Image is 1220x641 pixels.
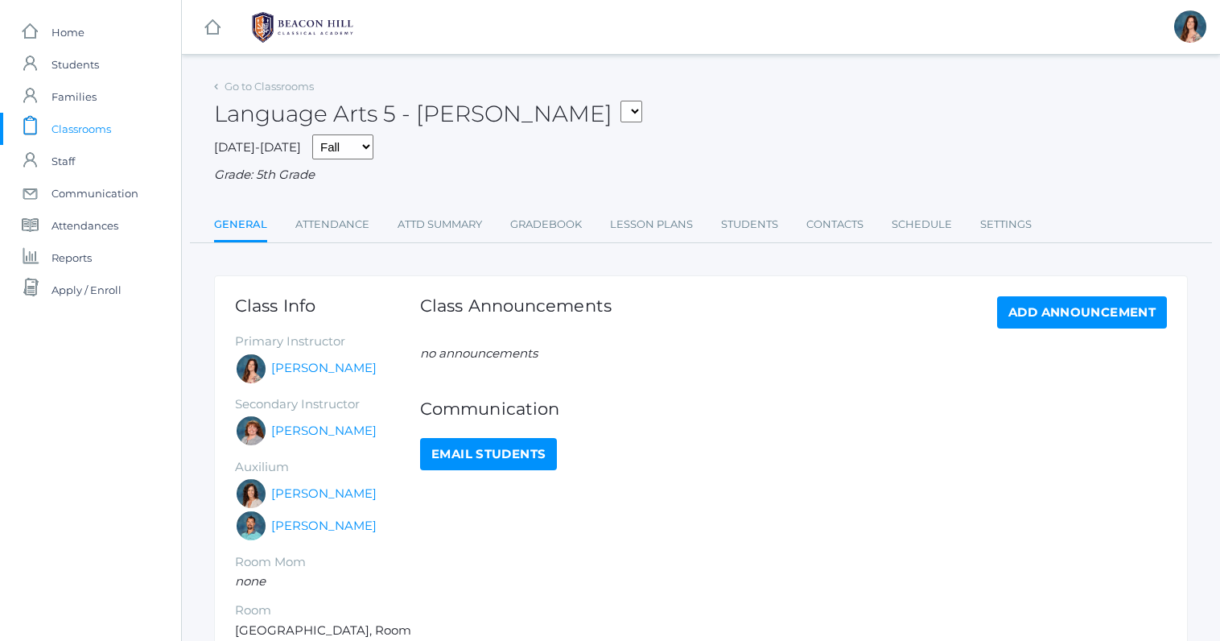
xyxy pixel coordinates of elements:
[235,353,267,385] div: Rebecca Salazar
[52,16,84,48] span: Home
[214,209,267,243] a: General
[398,209,482,241] a: Attd Summary
[271,422,377,440] a: [PERSON_NAME]
[271,517,377,536] a: [PERSON_NAME]
[214,139,301,155] span: [DATE]-[DATE]
[610,209,693,241] a: Lesson Plans
[235,461,420,474] h5: Auxilium
[235,296,420,315] h1: Class Info
[980,209,1032,241] a: Settings
[52,242,92,274] span: Reports
[52,81,97,113] span: Families
[52,145,75,177] span: Staff
[214,166,1188,184] div: Grade: 5th Grade
[235,398,420,411] h5: Secondary Instructor
[271,359,377,378] a: [PERSON_NAME]
[225,80,314,93] a: Go to Classrooms
[271,485,377,503] a: [PERSON_NAME]
[52,274,122,306] span: Apply / Enroll
[806,209,863,241] a: Contacts
[295,209,369,241] a: Attendance
[420,438,557,470] a: Email Students
[235,510,267,542] div: Westen Taylor
[420,399,1167,418] h1: Communication
[420,345,538,361] em: no announcements
[235,478,267,510] div: Cari Burke
[235,604,420,618] h5: Room
[214,101,642,126] h2: Language Arts 5 - [PERSON_NAME]
[997,296,1167,329] a: Add Announcement
[510,209,582,241] a: Gradebook
[52,48,99,81] span: Students
[52,209,118,242] span: Attendances
[420,296,612,325] h1: Class Announcements
[721,209,778,241] a: Students
[235,556,420,569] h5: Room Mom
[892,209,952,241] a: Schedule
[1174,10,1206,43] div: Rebecca Salazar
[235,415,267,447] div: Sarah Bence
[52,177,138,209] span: Communication
[235,573,266,589] em: none
[235,335,420,349] h5: Primary Instructor
[242,7,363,48] img: BHCALogos-05-308ed15e86a5a0abce9b8dd61676a3503ac9727e845dece92d48e8588c001991.png
[52,113,111,145] span: Classrooms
